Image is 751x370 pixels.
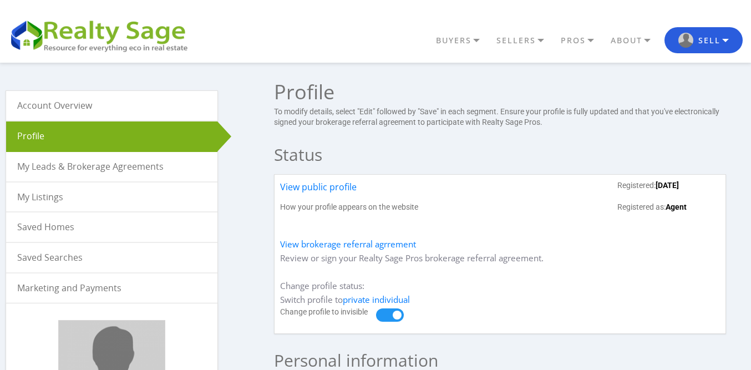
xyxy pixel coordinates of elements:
img: REALTY SAGE [8,17,197,53]
a: PROS [558,31,608,50]
button: RS user logo Sell [664,27,743,53]
strong: Agent [666,202,687,211]
p: How your profile appears on the website [280,202,418,213]
a: BUYERS [433,31,494,50]
a: SELLERS [494,31,558,50]
a: View brokerage referral agrrement [280,239,416,250]
div: Review or sign your Realty Sage Pros brokerage referral agreement. Change profile status: Switch ... [274,174,726,334]
h1: Profile [274,82,726,102]
a: Account Overview [6,91,217,120]
img: RS user logo [678,33,693,48]
p: Registered: [617,180,720,191]
a: Profile [6,121,217,151]
a: Saved Searches [6,243,217,272]
a: View public profile [280,180,357,202]
a: My Leads & Brokerage Agreements [6,152,217,181]
p: Registered as: [617,202,720,213]
a: ABOUT [608,31,664,50]
a: My Listings [6,183,217,212]
a: Marketing and Payments [6,273,217,303]
strong: [DATE] [656,181,679,190]
a: private individual [343,294,410,305]
p: To modify details, select "Edit" followed by "Save" in each segment. Ensure your profile is fully... [274,107,726,128]
p: Change profile to invisible [280,307,376,318]
a: Saved Homes [6,212,217,242]
h2: Status [274,139,726,170]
